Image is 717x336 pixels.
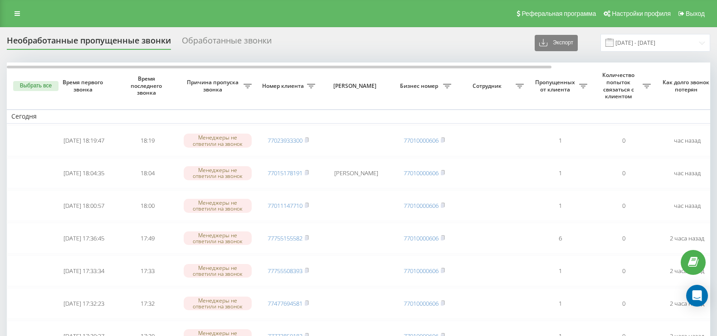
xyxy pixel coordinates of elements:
div: Менеджеры не ответили на звонок [184,297,252,310]
button: Экспорт [535,35,578,51]
a: 77010000606 [404,169,439,177]
a: 77477694581 [268,299,302,307]
span: Бизнес номер [397,82,443,90]
a: 77010000606 [404,136,439,144]
div: Менеджеры не ответили на звонок [184,264,252,278]
span: Реферальная программа [522,10,596,17]
td: [DATE] 17:32:23 [52,288,116,319]
td: [DATE] 17:33:34 [52,255,116,286]
a: 77755508393 [268,267,302,275]
div: Менеджеры не ответили на звонок [184,166,252,180]
a: 77010000606 [404,234,439,242]
span: Пропущенных от клиента [533,79,579,93]
td: 1 [528,125,592,156]
td: 0 [592,158,655,189]
span: [PERSON_NAME] [327,82,385,90]
span: Настройки профиля [612,10,671,17]
td: 0 [592,223,655,254]
td: [PERSON_NAME] [320,158,392,189]
td: 18:19 [116,125,179,156]
span: Номер клиента [261,82,307,90]
a: 77023933300 [268,136,302,144]
span: Время последнего звонка [123,75,172,96]
td: 1 [528,190,592,221]
a: 77010000606 [404,299,439,307]
td: 18:04 [116,158,179,189]
a: 77755155582 [268,234,302,242]
div: Менеджеры не ответили на звонок [184,134,252,147]
td: [DATE] 18:04:35 [52,158,116,189]
td: 17:33 [116,255,179,286]
a: 77011147710 [268,202,302,210]
td: 0 [592,288,655,319]
td: 1 [528,288,592,319]
div: Менеджеры не ответили на звонок [184,231,252,245]
td: [DATE] 18:19:47 [52,125,116,156]
div: Необработанные пропущенные звонки [7,36,171,50]
span: Причина пропуска звонка [184,79,244,93]
button: Выбрать все [13,81,59,91]
span: Количество попыток связаться с клиентом [596,72,643,100]
td: [DATE] 17:36:45 [52,223,116,254]
td: 0 [592,125,655,156]
span: Сотрудник [460,82,516,90]
div: Обработанные звонки [182,36,272,50]
div: Open Intercom Messenger [686,285,708,307]
td: 18:00 [116,190,179,221]
span: Время первого звонка [59,79,108,93]
a: 77010000606 [404,267,439,275]
td: 1 [528,158,592,189]
td: 1 [528,255,592,286]
a: 77010000606 [404,202,439,210]
div: Менеджеры не ответили на звонок [184,199,252,212]
a: 77015178191 [268,169,302,177]
td: [DATE] 18:00:57 [52,190,116,221]
td: 17:49 [116,223,179,254]
td: 6 [528,223,592,254]
td: 17:32 [116,288,179,319]
span: Выход [686,10,705,17]
td: 0 [592,190,655,221]
span: Как долго звонок потерян [663,79,712,93]
td: 0 [592,255,655,286]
